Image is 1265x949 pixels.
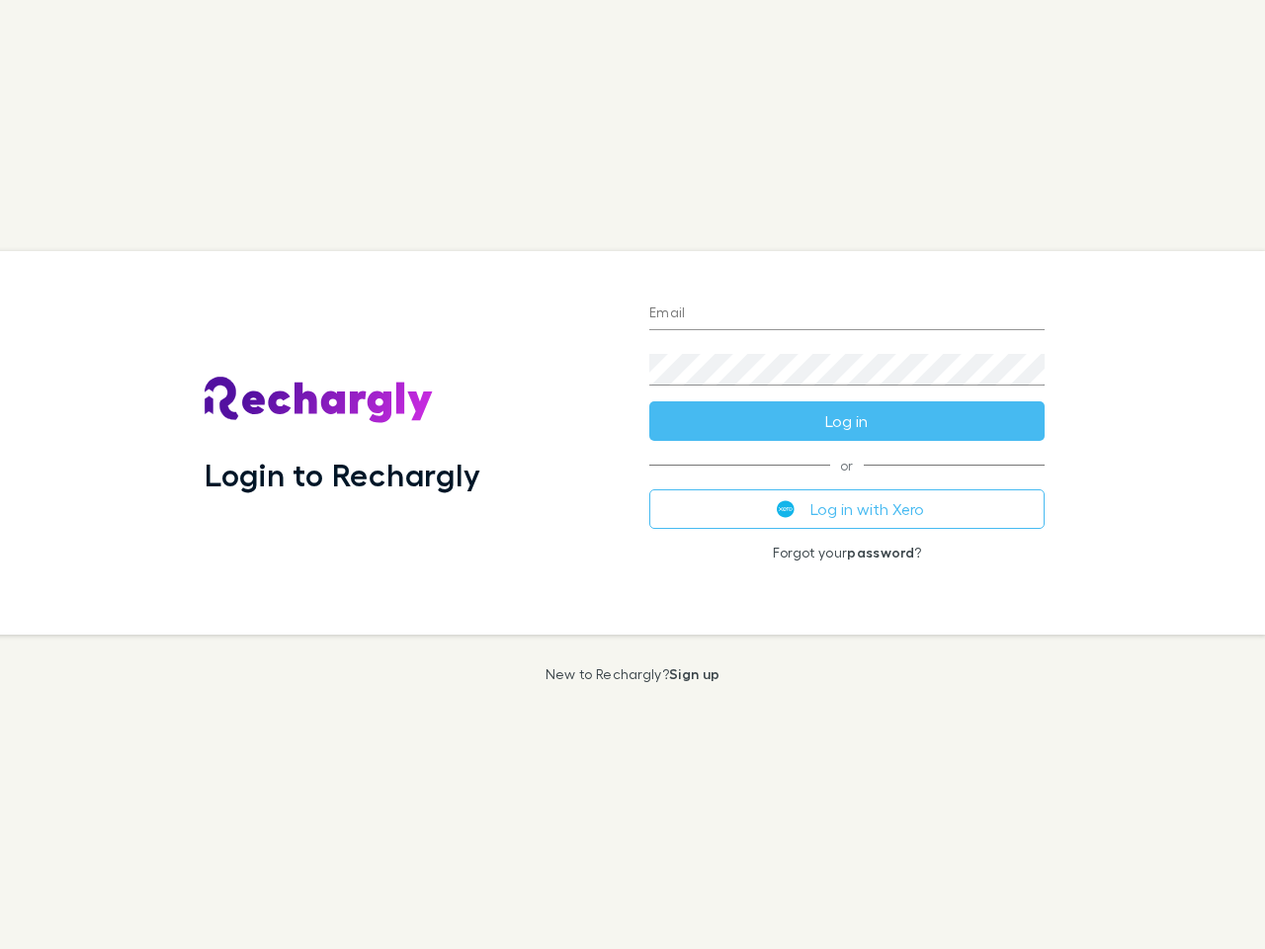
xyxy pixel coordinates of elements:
span: or [649,465,1045,466]
h1: Login to Rechargly [205,456,480,493]
p: New to Rechargly? [546,666,720,682]
p: Forgot your ? [649,545,1045,561]
a: password [847,544,914,561]
a: Sign up [669,665,719,682]
button: Log in with Xero [649,489,1045,529]
button: Log in [649,401,1045,441]
img: Xero's logo [777,500,795,518]
img: Rechargly's Logo [205,377,434,424]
